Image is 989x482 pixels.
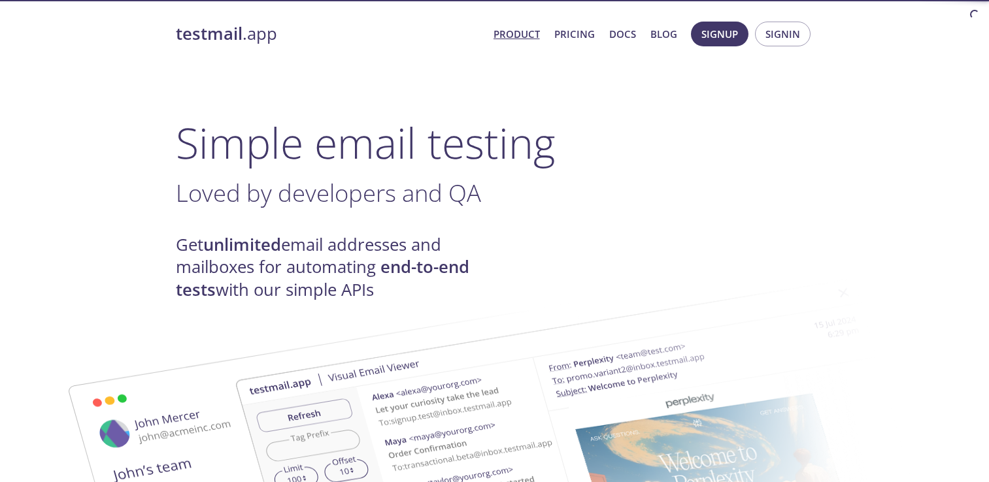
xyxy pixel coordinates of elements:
a: Pricing [554,25,595,42]
button: Signin [755,22,811,46]
a: testmail.app [176,23,483,45]
strong: end-to-end tests [176,255,469,300]
h4: Get email addresses and mailboxes for automating with our simple APIs [176,234,495,301]
a: Product [494,25,540,42]
button: Signup [691,22,748,46]
a: Blog [650,25,677,42]
span: Signin [765,25,800,42]
strong: testmail [176,22,243,45]
span: Signup [701,25,738,42]
a: Docs [609,25,636,42]
span: Loved by developers and QA [176,176,481,209]
h1: Simple email testing [176,118,814,168]
strong: unlimited [203,233,281,256]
